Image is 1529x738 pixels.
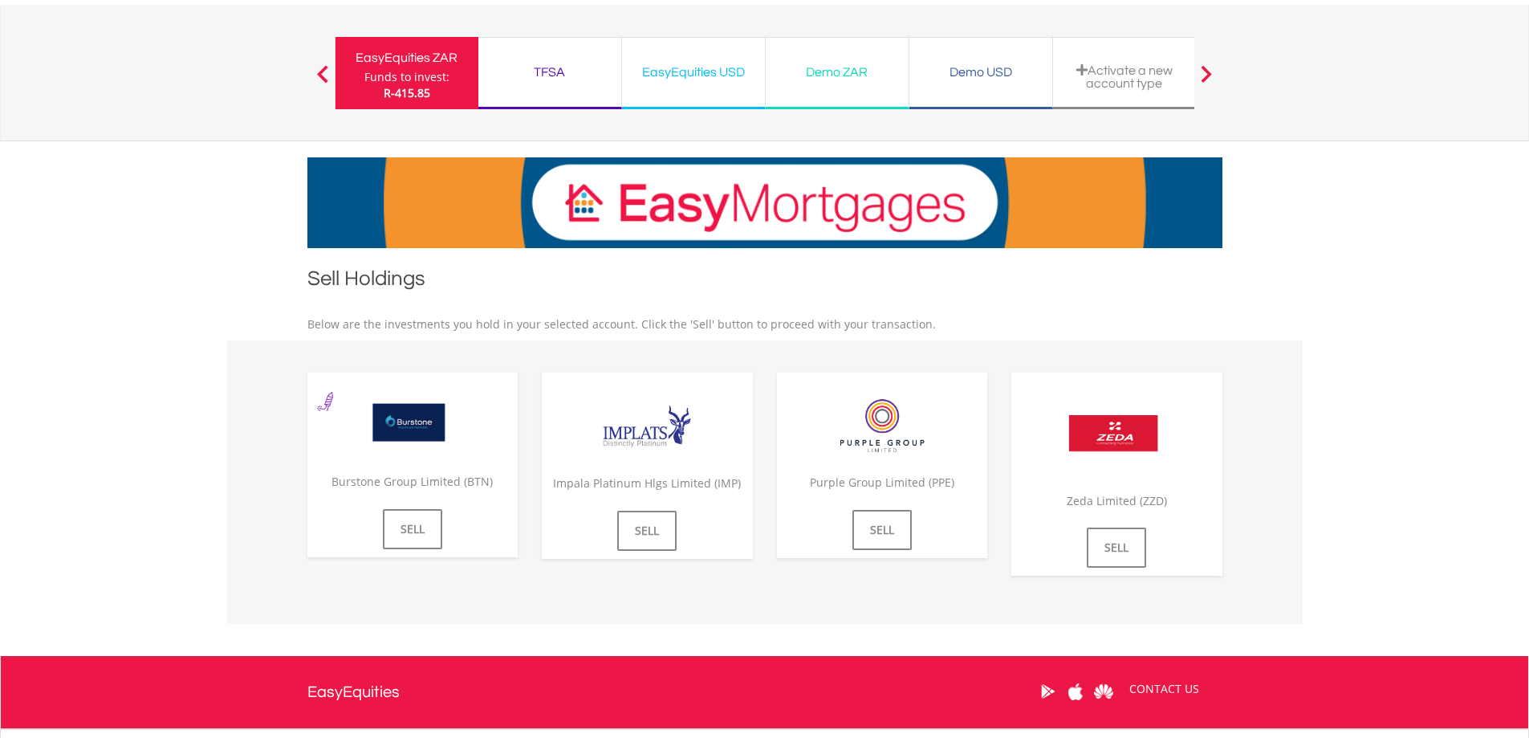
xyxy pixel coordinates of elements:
img: EasyMortage Promotion Banner [307,157,1222,248]
div: EasyEquities ZAR [345,47,469,69]
div: Activate a new account type [1063,63,1186,90]
a: SELL [1087,528,1146,568]
a: Huawei [1090,667,1118,716]
a: Google Play [1034,667,1062,716]
span: Burstone Group Limited (BTN) [331,474,493,489]
div: Funds to invest: [364,69,449,85]
span: Zeda Limited (ZZD) [1067,493,1167,508]
img: EQU.ZA.BTN.png [352,389,473,463]
span: Impala Platinum Hlgs Limited (IMP) [553,475,741,491]
img: EQU.ZA.ZZD.png [1056,389,1177,482]
a: Apple [1062,667,1090,716]
div: TFSA [488,61,612,84]
div: EasyEquities USD [632,61,755,84]
p: Below are the investments you hold in your selected account. Click the 'Sell' button to proceed w... [307,316,1222,332]
span: R-415.85 [384,85,430,100]
img: EQU.ZA.PPE.png [822,389,942,463]
a: SELL [617,511,677,551]
a: CONTACT US [1118,667,1210,711]
div: Demo ZAR [775,61,899,84]
div: Demo USD [919,61,1043,84]
h1: Sell Holdings [307,264,1222,300]
a: SELL [383,509,442,549]
a: EasyEquities [307,656,400,728]
span: Purple Group Limited (PPE) [810,475,954,490]
a: SELL [852,510,912,550]
img: EQU.ZA.IMP.png [587,389,707,464]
